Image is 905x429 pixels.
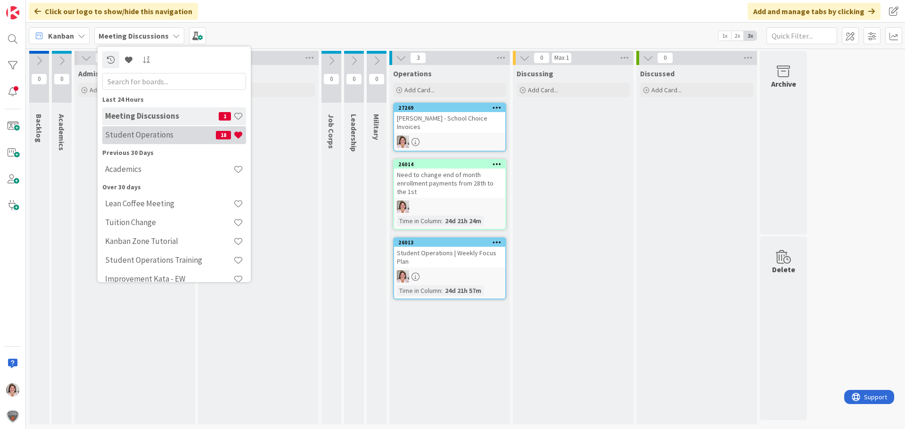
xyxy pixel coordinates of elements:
[718,31,731,40] span: 1x
[397,216,441,226] div: Time in Column
[397,201,409,213] img: EW
[394,160,505,169] div: 26014
[78,69,117,78] span: Admissions
[105,199,233,208] h4: Lean Coffee Meeting
[99,31,169,40] b: Meeting Discussions
[105,236,233,246] h4: Kanban Zone Tutorial
[6,383,19,397] img: EW
[404,86,435,94] span: Add Card...
[327,114,336,149] span: Job Corps
[31,73,47,85] span: 0
[105,130,216,139] h4: Student Operations
[102,95,246,105] div: Last 24 Hours
[534,52,550,64] span: 0
[554,56,569,60] div: Max 1
[766,27,837,44] input: Quick Filter...
[90,86,120,94] span: Add Card...
[640,69,675,78] span: Discussed
[29,3,198,20] div: Click our logo to show/hide this navigation
[394,160,505,198] div: 26014Need to change end of month enrollment payments from 28th to the 1st
[398,239,505,246] div: 26013
[105,255,233,265] h4: Student Operations Training
[394,247,505,267] div: Student Operations | Weekly Focus Plan
[731,31,744,40] span: 2x
[105,111,219,121] h4: Meeting Discussions
[95,52,111,64] span: 0
[105,274,233,283] h4: Improvement Kata - EW
[772,264,795,275] div: Delete
[20,1,43,13] span: Support
[771,78,796,89] div: Archive
[394,238,505,267] div: 26013Student Operations | Weekly Focus Plan
[219,112,231,121] span: 1
[443,216,484,226] div: 24d 21h 24m
[394,104,505,112] div: 27269
[398,161,505,168] div: 26014
[346,73,362,85] span: 0
[323,73,339,85] span: 0
[54,73,70,85] span: 0
[394,238,505,247] div: 26013
[102,148,246,158] div: Previous 30 Days
[397,270,409,283] img: EW
[394,112,505,133] div: [PERSON_NAME] - School Choice Invoices
[105,218,233,227] h4: Tuition Change
[6,410,19,423] img: avatar
[397,285,441,296] div: Time in Column
[34,114,44,143] span: Backlog
[393,69,432,78] span: Operations
[394,104,505,133] div: 27269[PERSON_NAME] - School Choice Invoices
[748,3,880,20] div: Add and manage tabs by clicking
[394,136,505,148] div: EW
[394,201,505,213] div: EW
[394,270,505,283] div: EW
[398,105,505,111] div: 27269
[393,103,506,152] a: 27269[PERSON_NAME] - School Choice InvoicesEW
[657,52,673,64] span: 0
[349,114,359,152] span: Leadership
[441,285,443,296] span: :
[102,182,246,192] div: Over 30 days
[372,114,381,140] span: Military
[410,52,426,64] span: 3
[397,136,409,148] img: EW
[744,31,757,40] span: 3x
[102,73,246,90] input: Search for boards...
[393,237,506,299] a: 26013Student Operations | Weekly Focus PlanEWTime in Column:24d 21h 57m
[57,114,66,151] span: Academics
[394,169,505,198] div: Need to change end of month enrollment payments from 28th to the 1st
[6,6,19,19] img: Visit kanbanzone.com
[369,73,385,85] span: 0
[393,159,506,230] a: 26014Need to change end of month enrollment payments from 28th to the 1stEWTime in Column:24d 21h...
[441,216,443,226] span: :
[651,86,682,94] span: Add Card...
[443,285,484,296] div: 24d 21h 57m
[105,164,233,174] h4: Academics
[48,30,74,41] span: Kanban
[216,131,231,139] span: 18
[517,69,553,78] span: Discussing
[528,86,558,94] span: Add Card...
